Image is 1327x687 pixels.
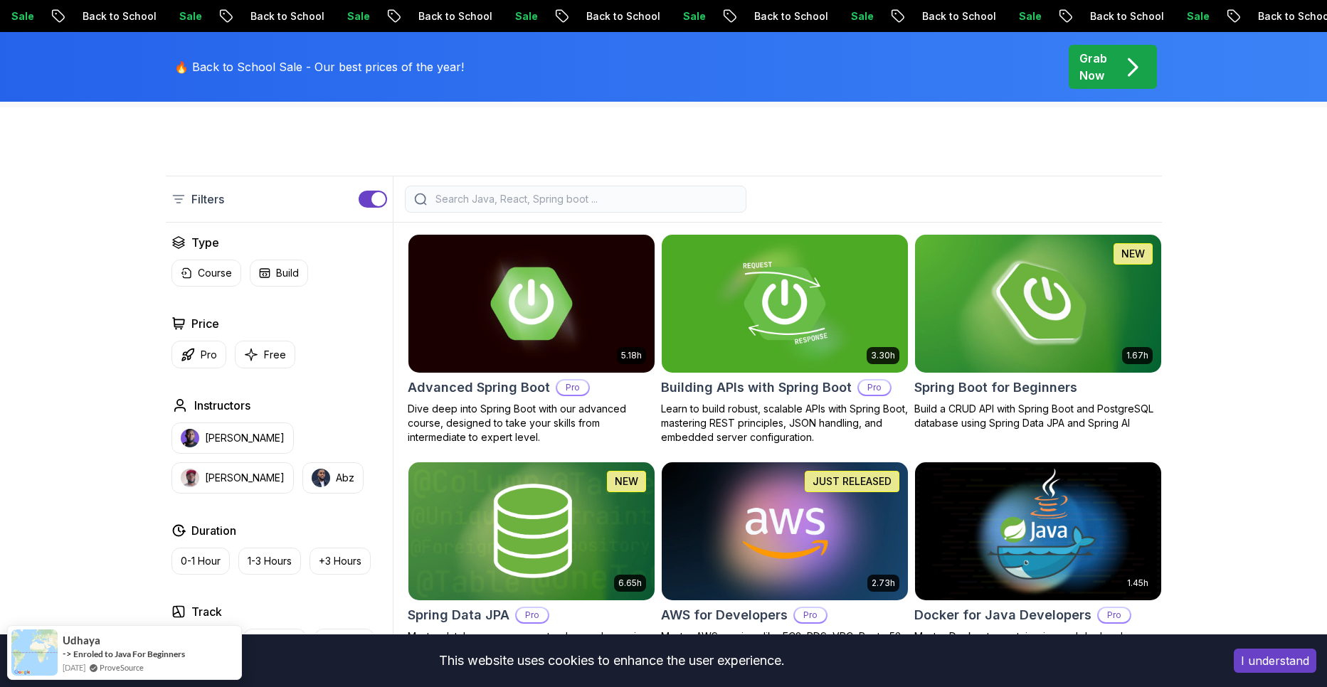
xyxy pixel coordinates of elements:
p: Master AWS services like EC2, RDS, VPC, Route 53, and Docker to deploy and manage scalable cloud ... [661,629,909,672]
p: 1.45h [1127,577,1148,589]
p: Pro [859,380,890,395]
button: Accept cookies [1234,649,1316,673]
p: Sale [144,9,190,23]
h2: Type [191,234,219,251]
p: Sale [1152,9,1198,23]
button: instructor imgAbz [302,462,364,494]
p: Grab Now [1079,50,1107,84]
p: Filters [191,191,224,208]
p: Abz [336,471,354,485]
p: Back to School [216,9,312,23]
h2: Building APIs with Spring Boot [661,378,852,398]
p: +3 Hours [319,554,361,568]
p: Back to School [887,9,984,23]
p: Master Docker to containerize and deploy Java applications efficiently. From basics to advanced J... [914,629,1162,686]
img: Spring Data JPA card [408,462,655,600]
div: This website uses cookies to enhance the user experience. [11,645,1212,676]
p: Sale [984,9,1030,23]
a: Spring Data JPA card6.65hNEWSpring Data JPAProMaster database management, advanced querying, and ... [408,462,655,658]
p: Pro [517,608,548,622]
button: Dev Ops [314,629,374,656]
p: Master database management, advanced querying, and expert data handling with ease [408,629,655,658]
a: ProveSource [100,661,144,673]
img: instructor img [312,469,330,487]
span: [DATE] [63,661,85,673]
span: -> [63,648,72,659]
img: instructor img [181,469,199,487]
a: Enroled to Java For Beginners [73,649,185,659]
button: Free [235,341,295,368]
p: 1-3 Hours [248,554,292,568]
p: NEW [1121,247,1145,261]
img: Building APIs with Spring Boot card [662,235,908,373]
a: Advanced Spring Boot card5.18hAdvanced Spring BootProDive deep into Spring Boot with our advanced... [408,234,655,444]
p: Back to School [384,9,480,23]
p: Free [264,348,286,362]
button: Build [250,260,308,287]
p: 🔥 Back to School Sale - Our best prices of the year! [174,58,464,75]
p: Learn to build robust, scalable APIs with Spring Boot, mastering REST principles, JSON handling, ... [661,402,909,444]
a: Building APIs with Spring Boot card3.30hBuilding APIs with Spring BootProLearn to build robust, s... [661,234,909,444]
p: Pro [795,608,826,622]
img: Advanced Spring Boot card [408,235,655,373]
p: 1.67h [1126,350,1148,361]
p: 5.18h [621,350,642,361]
img: AWS for Developers card [662,462,908,600]
h2: Spring Boot for Beginners [914,378,1077,398]
p: [PERSON_NAME] [205,471,285,485]
input: Search Java, React, Spring boot ... [433,192,737,206]
a: Docker for Java Developers card1.45hDocker for Java DevelopersProMaster Docker to containerize an... [914,462,1162,686]
button: 1-3 Hours [238,548,301,575]
p: Back to School [1223,9,1320,23]
p: 2.73h [872,577,895,589]
button: Back End [243,629,306,656]
img: instructor img [181,429,199,447]
p: Pro [1099,608,1130,622]
p: Back to School [1055,9,1152,23]
h2: Docker for Java Developers [914,605,1091,625]
p: Sale [312,9,358,23]
button: instructor img[PERSON_NAME] [171,422,294,454]
p: Sale [816,9,862,23]
a: AWS for Developers card2.73hJUST RELEASEDAWS for DevelopersProMaster AWS services like EC2, RDS, ... [661,462,909,672]
p: Pro [201,348,217,362]
p: JUST RELEASED [813,474,892,489]
h2: Advanced Spring Boot [408,378,550,398]
h2: Spring Data JPA [408,605,509,625]
p: 0-1 Hour [181,554,221,568]
p: 6.65h [618,577,642,589]
p: Pro [557,380,588,395]
p: Build [276,266,299,280]
span: Udhaya [63,634,100,646]
p: [PERSON_NAME] [205,431,285,445]
button: instructor img[PERSON_NAME] [171,462,294,494]
a: Spring Boot for Beginners card1.67hNEWSpring Boot for BeginnersBuild a CRUD API with Spring Boot ... [914,234,1162,430]
p: NEW [615,474,638,489]
p: Back to School [719,9,816,23]
h2: Track [191,603,222,620]
button: 0-1 Hour [171,548,230,575]
img: Docker for Java Developers card [915,462,1161,600]
h2: Duration [191,522,236,539]
button: Pro [171,341,226,368]
button: Course [171,260,241,287]
p: Back to School [551,9,648,23]
p: Dive deep into Spring Boot with our advanced course, designed to take your skills from intermedia... [408,402,655,444]
img: provesource social proof notification image [11,629,58,676]
p: Course [198,266,232,280]
h2: Price [191,315,219,332]
h2: Instructors [194,397,250,414]
p: Back to School [48,9,144,23]
p: Build a CRUD API with Spring Boot and PostgreSQL database using Spring Data JPA and Spring AI [914,402,1162,430]
p: Sale [480,9,526,23]
button: +3 Hours [310,548,371,575]
p: Sale [648,9,694,23]
h2: AWS for Developers [661,605,788,625]
p: 3.30h [871,350,895,361]
img: Spring Boot for Beginners card [909,231,1167,376]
